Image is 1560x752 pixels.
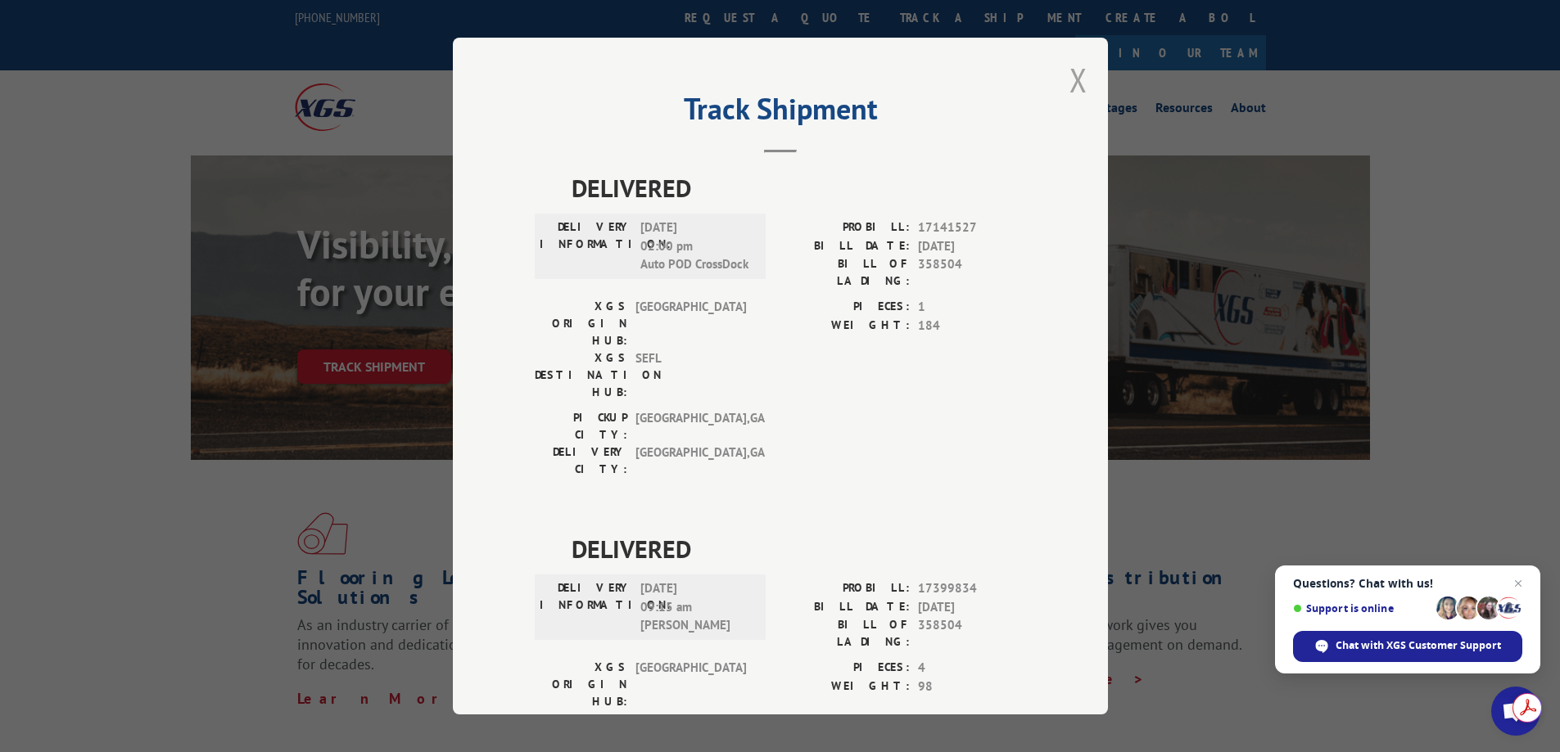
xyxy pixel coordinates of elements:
label: DELIVERY CITY: [535,444,627,478]
span: Close chat [1508,574,1528,593]
button: Close modal [1069,58,1087,101]
label: BILL DATE: [780,598,910,617]
label: WEIGHT: [780,317,910,335]
span: [DATE] [918,598,1026,617]
span: SEFL [635,349,746,401]
label: PROBILL: [780,579,910,598]
label: DELIVERY INFORMATION: [540,218,632,274]
span: 1 [918,298,1026,317]
label: BILL DATE: [780,237,910,256]
span: 17141527 [918,218,1026,237]
div: Chat with XGS Customer Support [1293,631,1522,662]
span: Questions? Chat with us! [1293,577,1522,590]
span: [GEOGRAPHIC_DATA] [635,659,746,710]
span: [DATE] 02:00 pm Auto POD CrossDock [640,218,751,274]
label: PROBILL: [780,218,910,237]
span: [GEOGRAPHIC_DATA] , GA [635,409,746,444]
span: [DATE] [918,237,1026,256]
span: [GEOGRAPHIC_DATA] [635,298,746,349]
span: 184 [918,317,1026,335]
div: Open chat [1491,687,1540,736]
span: Support is online [1293,602,1431,615]
label: BILL OF LADING: [780,616,910,651]
span: 358504 [918,616,1026,651]
label: XGS DESTINATION HUB: [535,349,627,401]
label: BILL OF LADING: [780,255,910,290]
span: [DATE] 09:15 am [PERSON_NAME] [640,579,751,635]
span: DELIVERED [572,530,1026,567]
label: XGS ORIGIN HUB: [535,298,627,349]
label: PIECES: [780,298,910,317]
label: PIECES: [780,659,910,678]
label: DELIVERY INFORMATION: [540,579,632,635]
span: DELIVERED [572,169,1026,206]
label: WEIGHT: [780,678,910,696]
span: Chat with XGS Customer Support [1336,638,1501,653]
label: XGS ORIGIN HUB: [535,659,627,710]
span: 4 [918,659,1026,678]
span: [GEOGRAPHIC_DATA] , GA [635,444,746,478]
h2: Track Shipment [535,97,1026,128]
span: 98 [918,678,1026,696]
span: 358504 [918,255,1026,290]
label: PICKUP CITY: [535,409,627,444]
span: 17399834 [918,579,1026,598]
